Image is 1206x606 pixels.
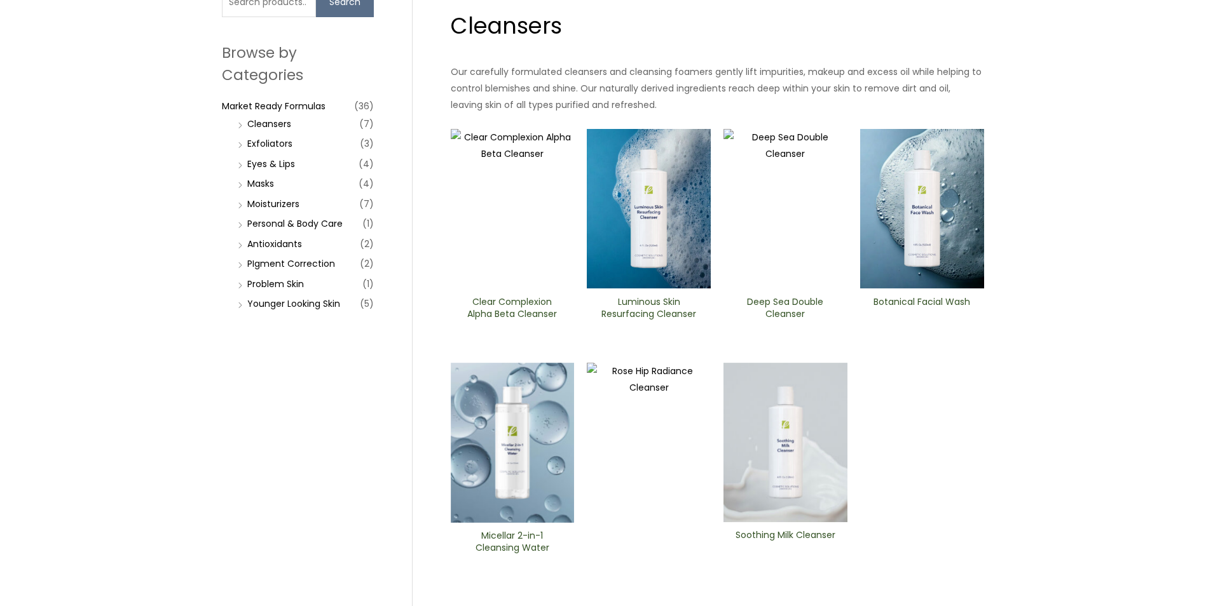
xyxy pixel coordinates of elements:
a: Deep Sea Double Cleanser [734,296,837,325]
a: Problem Skin [247,278,304,290]
a: Clear Complexion Alpha Beta ​Cleanser [461,296,563,325]
a: Soothing Milk Cleanser [734,529,837,558]
span: (1) [362,215,374,232]
img: Luminous Skin Resurfacing ​Cleanser [587,129,711,289]
a: Market Ready Formulas [222,100,325,112]
a: Personal & Body Care [247,217,343,230]
span: (4) [359,175,374,192]
a: Botanical Facial Wash [871,296,973,325]
h2: Botanical Facial Wash [871,296,973,320]
h2: Clear Complexion Alpha Beta ​Cleanser [461,296,563,320]
span: (1) [362,275,374,293]
h2: Deep Sea Double Cleanser [734,296,837,320]
a: Exfoliators [247,137,292,150]
h2: Soothing Milk Cleanser [734,529,837,553]
a: Eyes & Lips [247,158,295,170]
img: Deep Sea Double Cleanser [723,129,847,289]
span: (7) [359,115,374,133]
a: Moisturizers [247,198,299,210]
a: Antioxidants [247,238,302,250]
span: (4) [359,155,374,173]
span: (3) [360,135,374,152]
img: Soothing Milk Cleanser [723,363,847,522]
img: Micellar 2-in-1 Cleansing Water [451,363,575,523]
h1: Cleansers [451,10,984,41]
a: Micellar 2-in-1 Cleansing Water [461,530,563,558]
a: Cleansers [247,118,291,130]
span: (2) [360,235,374,253]
h2: Luminous Skin Resurfacing ​Cleanser [598,296,700,320]
a: Luminous Skin Resurfacing ​Cleanser [598,296,700,325]
a: Younger Looking Skin [247,297,340,310]
h2: Browse by Categories [222,42,374,85]
img: Botanical Facial Wash [860,129,984,289]
span: (36) [354,97,374,115]
span: (7) [359,195,374,213]
span: (2) [360,255,374,273]
span: (5) [360,295,374,313]
a: PIgment Correction [247,257,335,270]
h2: Micellar 2-in-1 Cleansing Water [461,530,563,554]
img: Clear Complexion Alpha Beta ​Cleanser [451,129,575,289]
a: Masks [247,177,274,190]
p: Our carefully formulated cleansers and cleansing foamers gently lift impurities, makeup and exces... [451,64,984,113]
